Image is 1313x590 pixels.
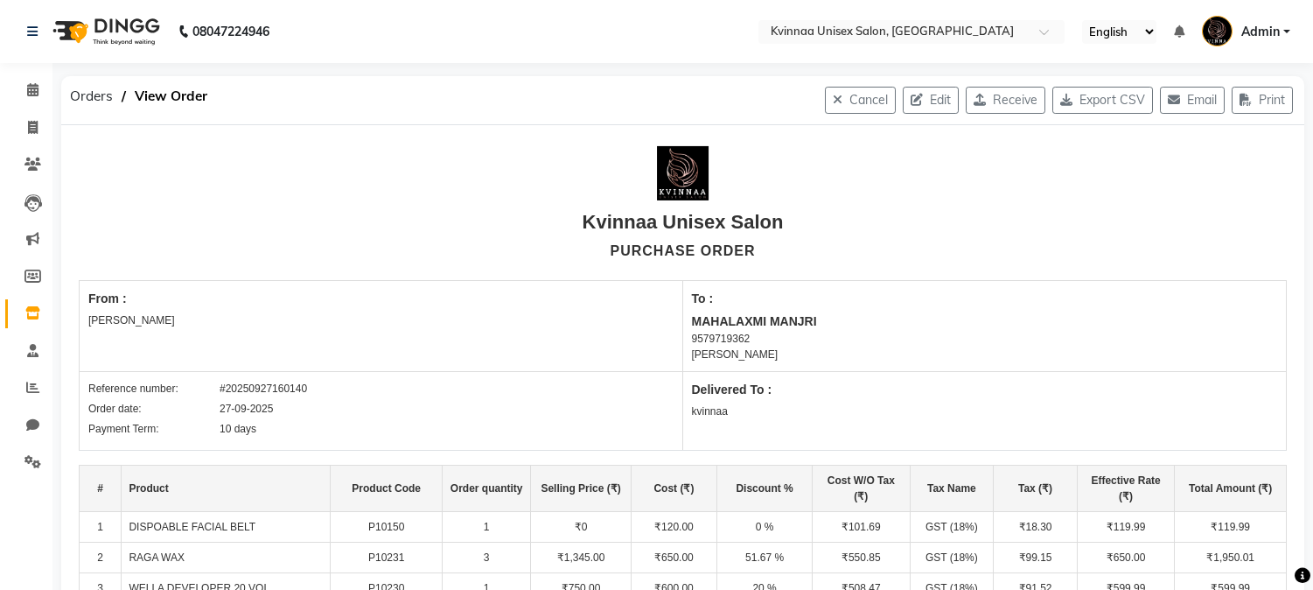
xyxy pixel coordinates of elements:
[88,421,220,437] div: Payment Term:
[220,381,307,397] div: #20250927160140
[1077,512,1175,543] td: ₹119.99
[994,543,1078,573] td: ₹99.15
[1175,543,1287,573] td: ₹1,950.01
[122,466,331,512] th: Product
[1241,23,1280,41] span: Admin
[192,7,269,56] b: 08047224946
[813,512,911,543] td: ₹101.69
[442,512,530,543] td: 1
[631,466,716,512] th: Cost (₹)
[692,290,1278,308] div: To :
[531,543,631,573] td: ₹1,345.00
[692,404,1278,419] div: kvinnaa
[692,347,1278,362] div: [PERSON_NAME]
[80,543,122,573] td: 2
[126,81,216,112] span: View Order
[1175,512,1287,543] td: ₹119.99
[88,381,220,397] div: Reference number:
[910,543,994,573] td: GST (18%)
[994,466,1078,512] th: Tax (₹)
[331,543,443,573] td: P10231
[1077,543,1175,573] td: ₹650.00
[442,466,530,512] th: Order quantity
[631,512,716,543] td: ₹120.00
[1232,87,1293,114] button: Print
[994,512,1078,543] td: ₹18.30
[61,81,122,112] span: Orders
[966,87,1045,114] button: Receive
[80,512,122,543] td: 1
[903,87,959,114] button: Edit
[631,543,716,573] td: ₹650.00
[531,512,631,543] td: ₹0
[1052,87,1153,114] button: Export CSV
[813,543,911,573] td: ₹550.85
[692,331,1278,347] div: 9579719362
[331,512,443,543] td: P10150
[122,543,331,573] td: RAGA WAX
[1077,466,1175,512] th: Effective Rate (₹)
[122,512,331,543] td: DISPOABLE FACIAL BELT
[442,543,530,573] td: 3
[88,313,674,328] div: [PERSON_NAME]
[80,466,122,512] th: #
[717,512,813,543] td: 0 %
[813,466,911,512] th: Cost W/O Tax (₹)
[220,401,273,417] div: 27-09-2025
[717,543,813,573] td: 51.67 %
[1202,16,1233,46] img: Admin
[910,466,994,512] th: Tax Name
[692,381,1278,399] div: Delivered To :
[583,207,784,236] div: Kvinnaa Unisex Salon
[692,313,1278,331] div: MAHALAXMI MANJRI
[331,466,443,512] th: Product Code
[610,241,755,262] div: PURCHASE ORDER
[88,401,220,417] div: Order date:
[825,87,896,114] button: Cancel
[88,290,674,308] div: From :
[531,466,631,512] th: Selling Price (₹)
[1160,87,1225,114] button: Email
[220,421,256,437] div: 10 days
[657,145,709,200] img: Company Logo
[45,7,164,56] img: logo
[717,466,813,512] th: Discount %
[910,512,994,543] td: GST (18%)
[1175,466,1287,512] th: Total Amount (₹)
